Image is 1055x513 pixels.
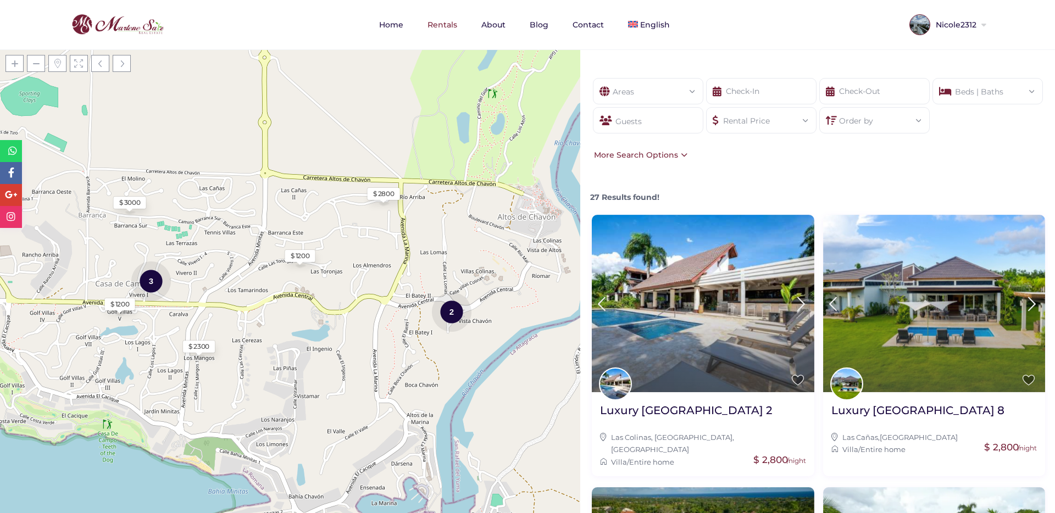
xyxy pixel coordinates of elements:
[591,149,687,161] div: More Search Options
[819,78,930,104] input: Check-Out
[600,403,772,417] h2: Luxury [GEOGRAPHIC_DATA] 2
[592,215,814,392] img: Luxury Villa Colinas 2
[602,79,695,98] div: Areas
[611,433,732,442] a: Las Colinas, [GEOGRAPHIC_DATA]
[291,251,310,261] div: $ 1200
[611,445,689,454] a: [GEOGRAPHIC_DATA]
[587,183,1050,203] div: 27 Results found!
[600,431,806,456] div: ,
[611,458,627,466] a: Villa
[941,79,1034,98] div: Beds | Baths
[373,189,395,199] div: $ 2800
[119,198,141,208] div: $ 3000
[831,431,1037,443] div: ,
[715,108,808,127] div: Rental Price
[880,433,958,442] a: [GEOGRAPHIC_DATA]
[629,458,674,466] a: Entire home
[131,260,171,302] div: 3
[831,403,1004,417] h2: Luxury [GEOGRAPHIC_DATA] 8
[823,215,1046,392] img: Luxury Villa Cañas 8
[432,291,471,332] div: 2
[860,445,906,454] a: Entire home
[69,12,166,38] img: logo
[208,142,373,200] div: Loading Maps
[831,403,1004,426] a: Luxury [GEOGRAPHIC_DATA] 8
[600,456,806,468] div: /
[842,433,878,442] a: Las Cañas
[593,107,703,133] div: Guests
[930,21,979,29] span: Nicole2312
[828,108,921,127] div: Order by
[640,20,670,30] span: English
[842,445,858,454] a: Villa
[706,78,817,104] input: Check-In
[188,342,209,352] div: $ 2300
[831,443,1037,455] div: /
[110,299,130,309] div: $ 1200
[600,403,772,426] a: Luxury [GEOGRAPHIC_DATA] 2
